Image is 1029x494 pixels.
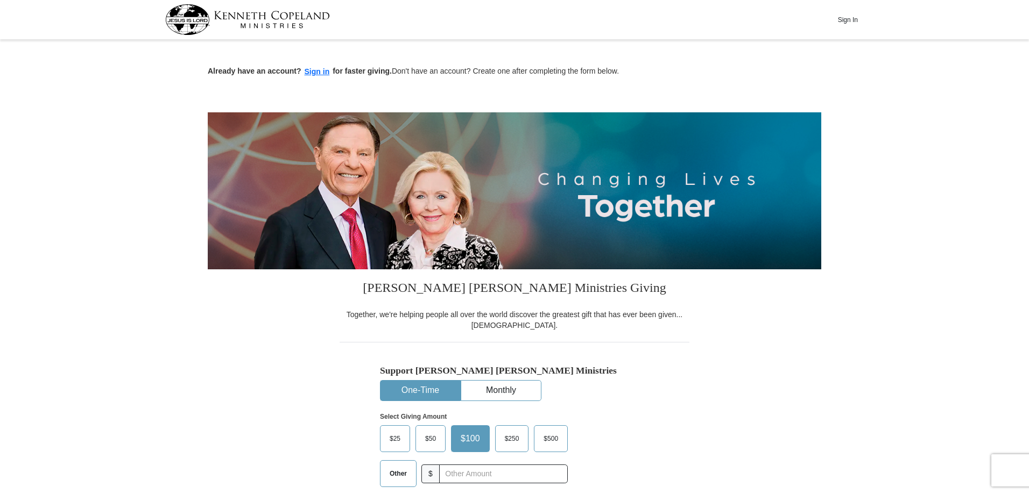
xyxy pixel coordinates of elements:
p: Don't have an account? Create one after completing the form below. [208,66,821,78]
strong: Already have an account? for faster giving. [208,67,392,75]
button: Sign In [831,11,864,28]
span: $50 [420,431,441,447]
span: $250 [499,431,525,447]
span: $ [421,464,440,483]
span: $100 [455,431,485,447]
button: Monthly [461,381,541,400]
span: Other [384,466,412,482]
strong: Select Giving Amount [380,413,447,420]
input: Other Amount [439,464,568,483]
h3: [PERSON_NAME] [PERSON_NAME] Ministries Giving [340,269,689,309]
img: kcm-header-logo.svg [165,4,330,35]
span: $500 [538,431,563,447]
span: $25 [384,431,406,447]
button: One-Time [380,381,460,400]
button: Sign in [301,66,333,78]
div: Together, we're helping people all over the world discover the greatest gift that has ever been g... [340,309,689,331]
h5: Support [PERSON_NAME] [PERSON_NAME] Ministries [380,365,649,376]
